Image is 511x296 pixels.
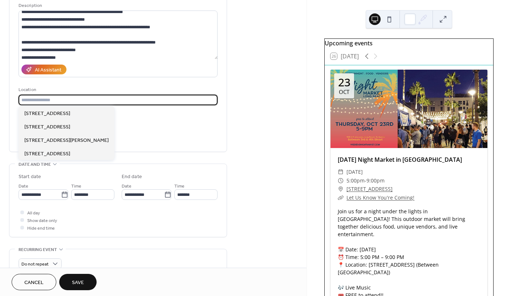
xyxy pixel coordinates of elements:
span: Do not repeat [21,260,49,268]
span: Recurring event [19,246,57,254]
span: [DATE] [346,168,363,176]
span: Save [72,279,84,287]
span: Date [19,182,28,190]
a: Let Us Know You're Coming! [346,194,414,201]
div: AI Assistant [35,66,61,74]
span: [STREET_ADDRESS][PERSON_NAME] [24,137,109,144]
span: Show date only [27,217,57,225]
div: Oct [339,89,349,95]
button: Save [59,274,97,290]
span: All day [27,209,40,217]
div: Upcoming events [325,39,493,48]
div: ​ [338,185,344,193]
span: Hide end time [27,225,55,232]
div: ​ [338,176,344,185]
span: Date [122,182,131,190]
button: Cancel [12,274,56,290]
span: [STREET_ADDRESS] [24,150,70,158]
span: [STREET_ADDRESS] [24,110,70,118]
button: AI Assistant [21,65,66,74]
div: ​ [338,168,344,176]
span: 9:00pm [366,176,385,185]
span: 5:00pm [346,176,365,185]
span: [STREET_ADDRESS] [24,123,70,131]
div: 23 [338,77,350,88]
span: Time [174,182,184,190]
div: Start date [19,173,41,181]
span: - [365,176,366,185]
span: Cancel [24,279,44,287]
span: Date and time [19,161,51,168]
a: [DATE] Night Market in [GEOGRAPHIC_DATA] [338,156,462,164]
div: Description [19,2,216,9]
div: End date [122,173,142,181]
div: ​ [338,193,344,202]
div: Location [19,86,216,94]
span: Time [71,182,81,190]
a: [STREET_ADDRESS] [346,185,393,193]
